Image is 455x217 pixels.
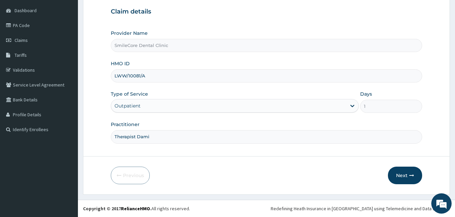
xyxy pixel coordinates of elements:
[111,3,127,20] div: Minimize live chat window
[111,121,140,128] label: Practitioner
[111,60,130,67] label: HMO ID
[111,167,150,184] button: Previous
[15,7,37,14] span: Dashboard
[78,200,455,217] footer: All rights reserved.
[115,102,141,109] div: Outpatient
[111,91,148,97] label: Type of Service
[111,69,422,82] input: Enter HMO ID
[111,8,422,16] h3: Claim details
[111,30,148,37] label: Provider Name
[271,205,450,212] div: Redefining Heath Insurance in [GEOGRAPHIC_DATA] using Telemedicine and Data Science!
[111,130,422,143] input: Enter Name
[121,206,150,212] a: RelianceHMO
[3,145,129,169] textarea: Type your message and hit 'Enter'
[360,91,372,97] label: Days
[388,167,422,184] button: Next
[83,206,151,212] strong: Copyright © 2017 .
[15,52,27,58] span: Tariffs
[35,38,114,47] div: Chat with us now
[13,34,27,51] img: d_794563401_company_1708531726252_794563401
[15,37,28,43] span: Claims
[39,65,94,134] span: We're online!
